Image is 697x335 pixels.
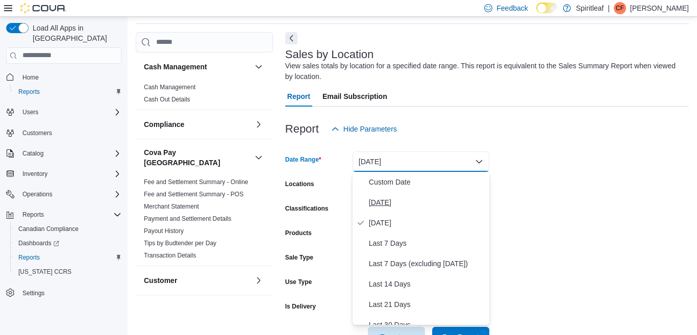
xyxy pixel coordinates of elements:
[18,126,121,139] span: Customers
[18,209,48,221] button: Reports
[369,237,485,249] span: Last 7 Days
[136,81,273,110] div: Cash Management
[144,203,199,210] a: Merchant Statement
[144,178,248,186] span: Fee and Settlement Summary - Online
[18,209,121,221] span: Reports
[18,106,42,118] button: Users
[144,239,216,247] span: Tips by Budtender per Day
[253,61,265,73] button: Cash Management
[10,85,126,99] button: Reports
[20,3,66,13] img: Cova
[18,268,71,276] span: [US_STATE] CCRS
[14,266,76,278] a: [US_STATE] CCRS
[10,222,126,236] button: Canadian Compliance
[144,62,207,72] h3: Cash Management
[285,204,329,213] label: Classifications
[369,196,485,209] span: [DATE]
[18,147,121,160] span: Catalog
[144,191,243,198] a: Fee and Settlement Summary - POS
[253,303,265,316] button: Discounts & Promotions
[369,176,485,188] span: Custom Date
[14,251,121,264] span: Reports
[353,151,489,172] button: [DATE]
[2,208,126,222] button: Reports
[18,168,121,180] span: Inventory
[369,257,485,270] span: Last 7 Days (excluding [DATE])
[18,253,40,262] span: Reports
[144,178,248,186] a: Fee and Settlement Summary - Online
[14,86,121,98] span: Reports
[14,237,121,249] span: Dashboards
[6,66,121,327] nav: Complex example
[18,239,59,247] span: Dashboards
[144,202,199,211] span: Merchant Statement
[14,251,44,264] a: Reports
[14,223,83,235] a: Canadian Compliance
[496,3,528,13] span: Feedback
[18,71,43,84] a: Home
[353,172,489,325] div: Select listbox
[144,240,216,247] a: Tips by Budtender per Day
[2,125,126,140] button: Customers
[253,274,265,287] button: Customer
[144,215,231,222] a: Payment and Settlement Details
[22,170,47,178] span: Inventory
[10,265,126,279] button: [US_STATE] CCRS
[22,289,44,297] span: Settings
[327,119,401,139] button: Hide Parameters
[285,229,312,237] label: Products
[2,285,126,300] button: Settings
[536,13,537,14] span: Dark Mode
[536,3,558,13] input: Dark Mode
[285,32,297,44] button: Next
[18,188,57,200] button: Operations
[22,190,53,198] span: Operations
[369,217,485,229] span: [DATE]
[144,252,196,259] a: Transaction Details
[144,275,177,286] h3: Customer
[18,88,40,96] span: Reports
[10,236,126,250] a: Dashboards
[253,118,265,131] button: Compliance
[608,2,610,14] p: |
[576,2,604,14] p: Spiritleaf
[22,129,52,137] span: Customers
[287,86,310,107] span: Report
[285,61,684,82] div: View sales totals by location for a specified date range. This report is equivalent to the Sales ...
[144,227,184,235] a: Payout History
[136,176,273,266] div: Cova Pay [GEOGRAPHIC_DATA]
[144,95,190,104] span: Cash Out Details
[144,227,184,235] span: Payout History
[18,127,56,139] a: Customers
[18,168,52,180] button: Inventory
[2,70,126,85] button: Home
[369,319,485,331] span: Last 30 Days
[144,96,190,103] a: Cash Out Details
[616,2,624,14] span: CF
[343,124,397,134] span: Hide Parameters
[22,211,44,219] span: Reports
[18,71,121,84] span: Home
[285,48,374,61] h3: Sales by Location
[18,188,121,200] span: Operations
[22,149,43,158] span: Catalog
[18,287,48,299] a: Settings
[18,106,121,118] span: Users
[285,123,319,135] h3: Report
[14,86,44,98] a: Reports
[285,302,316,311] label: Is Delivery
[14,237,63,249] a: Dashboards
[18,286,121,299] span: Settings
[2,146,126,161] button: Catalog
[144,251,196,260] span: Transaction Details
[14,266,121,278] span: Washington CCRS
[144,147,251,168] button: Cova Pay [GEOGRAPHIC_DATA]
[369,298,485,311] span: Last 21 Days
[144,83,195,91] span: Cash Management
[322,86,387,107] span: Email Subscription
[2,187,126,201] button: Operations
[14,223,121,235] span: Canadian Compliance
[369,278,485,290] span: Last 14 Days
[285,253,313,262] label: Sale Type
